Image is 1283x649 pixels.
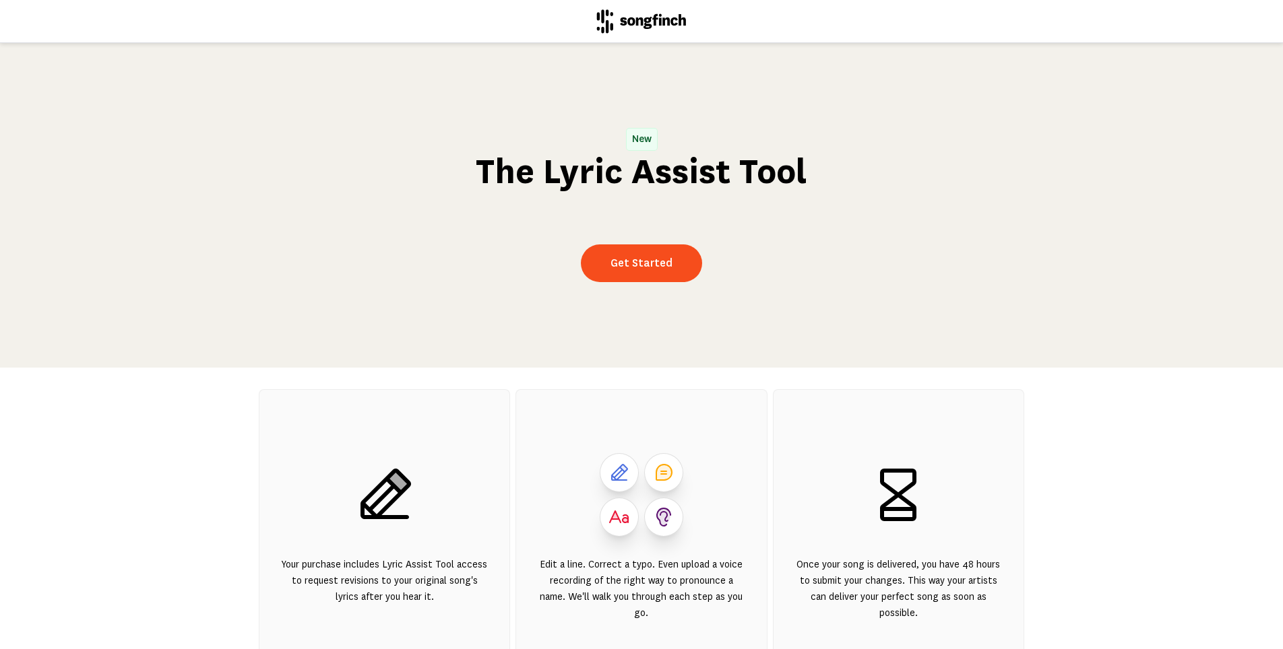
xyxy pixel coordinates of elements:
h1: The Lyric Assist Tool [476,150,807,193]
div: Once your song is delivered, you have 48 hours to submit your changes. This way your artists can ... [795,557,1002,638]
div: Your purchase includes Lyric Assist Tool access to request revisions to your original song's lyri... [281,557,488,638]
span: New [627,129,657,150]
div: Edit a line. Correct a typo. Even upload a voice recording of the right way to pronounce a name. ... [538,557,745,638]
a: Get Started [581,244,702,282]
